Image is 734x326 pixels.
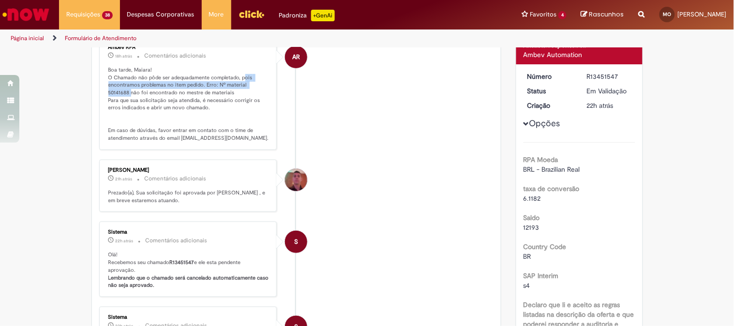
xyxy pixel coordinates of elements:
img: click_logo_yellow_360x200.png [239,7,265,21]
span: Requisições [66,10,100,19]
b: Lembrando que o chamado será cancelado automaticamente caso não seja aprovado. [108,274,270,289]
span: 18h atrás [116,53,133,59]
b: R13451547 [170,259,195,266]
a: Página inicial [11,34,44,42]
span: S [294,230,298,253]
span: s4 [524,281,530,290]
b: Saldo [524,213,540,222]
div: Sistema [108,314,270,320]
p: Boa tarde, Maiara! O Chamado não pôde ser adequadamente completado, pois encontramos problemas no... [108,66,270,142]
b: SAP Interim [524,271,559,280]
div: Sistema [108,229,270,235]
span: 4 [558,11,567,19]
span: MO [663,11,672,17]
span: 12193 [524,223,539,232]
b: RPA Moeda [524,155,558,164]
div: 27/08/2025 10:37:52 [587,101,632,110]
span: 21h atrás [116,176,133,182]
b: Country Code [524,242,567,251]
dt: Status [520,86,580,96]
span: BRL - Brazilian Real [524,165,580,174]
span: Rascunhos [589,10,624,19]
a: Rascunhos [581,10,624,19]
span: 22h atrás [116,238,134,244]
time: 27/08/2025 10:37:52 [587,101,614,110]
div: Em Validação [587,86,632,96]
small: Comentários adicionais [145,175,207,183]
span: [PERSON_NAME] [678,10,727,18]
ul: Trilhas de página [7,30,482,47]
dt: Criação [520,101,580,110]
div: [PERSON_NAME] [108,167,270,173]
div: System [285,231,307,253]
span: Despesas Corporativas [127,10,195,19]
p: Olá! Recebemos seu chamado e ele esta pendente aprovação. [108,251,270,289]
a: Formulário de Atendimento [65,34,136,42]
span: 6.1182 [524,194,541,203]
div: Padroniza [279,10,335,21]
img: ServiceNow [1,5,51,24]
span: BR [524,252,531,261]
span: Favoritos [530,10,556,19]
div: R13451547 [587,72,632,81]
small: Comentários adicionais [146,237,208,245]
span: 38 [102,11,113,19]
div: Ambev RPA [285,46,307,68]
span: 22h atrás [587,101,614,110]
small: Comentários adicionais [145,52,207,60]
time: 27/08/2025 11:10:54 [116,176,133,182]
b: taxa de conversão [524,184,580,193]
div: Ambev Automation [524,50,635,59]
div: Alexandre Santana Da Silva [285,169,307,191]
time: 27/08/2025 10:38:03 [116,238,134,244]
span: More [209,10,224,19]
p: Prezado(a), Sua solicitação foi aprovada por [PERSON_NAME] , e em breve estaremos atuando. [108,189,270,204]
p: +GenAi [311,10,335,21]
dt: Número [520,72,580,81]
time: 27/08/2025 14:13:55 [116,53,133,59]
div: Ambev RPA [108,44,270,50]
span: AR [292,45,300,69]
